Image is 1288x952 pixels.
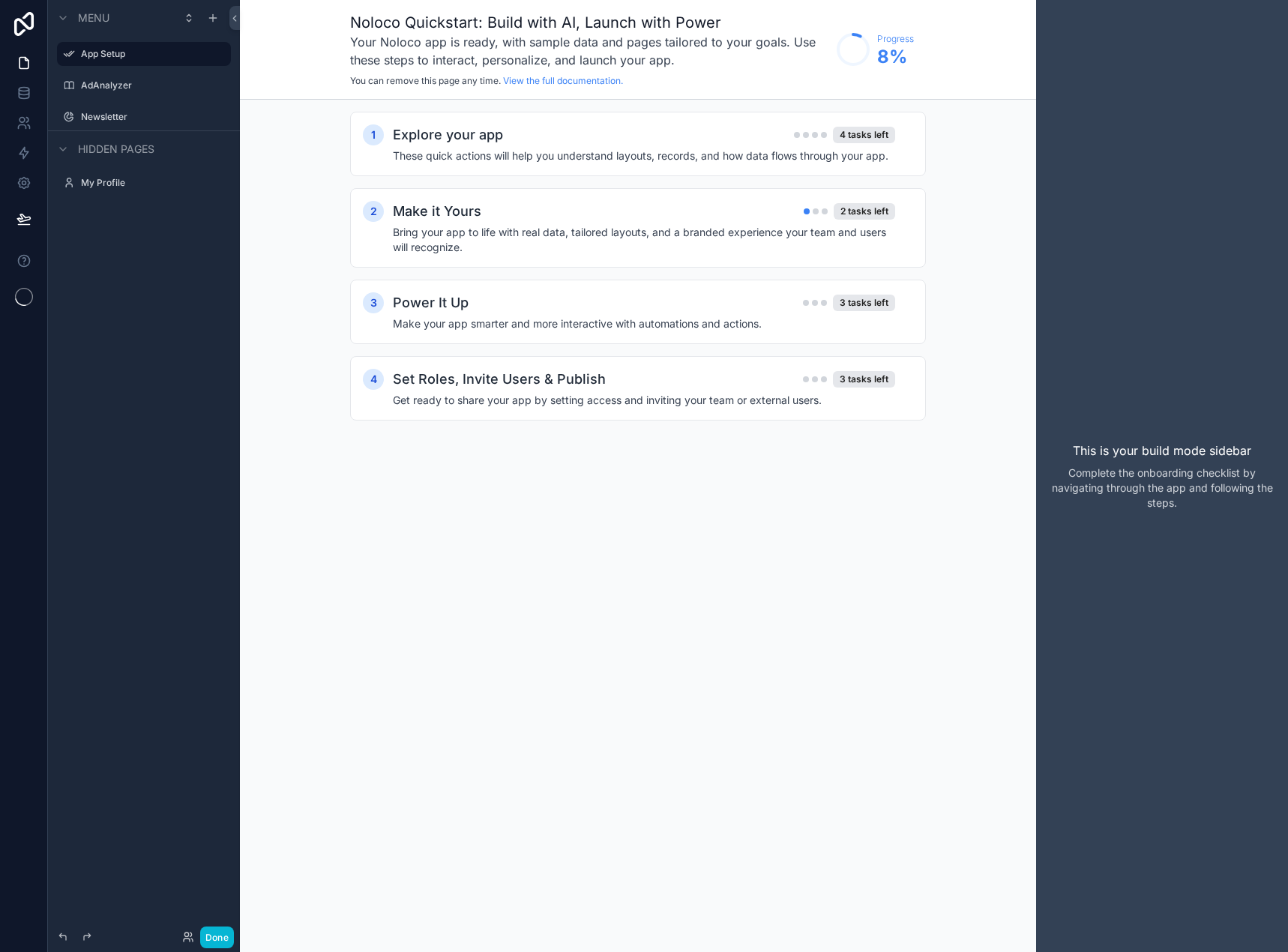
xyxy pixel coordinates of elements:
span: Hidden pages [78,142,154,157]
label: App Setup [81,48,222,60]
h1: Noloco Quickstart: Build with AI, Launch with Power [350,12,829,33]
span: Progress [877,33,914,45]
label: AdAnalyzer [81,79,228,91]
a: View the full documentation. [503,75,623,86]
button: Done [200,927,234,948]
h3: Your Noloco app is ready, with sample data and pages tailored to your goals. Use these steps to i... [350,33,829,69]
label: My Profile [81,177,228,189]
span: 8 % [877,45,914,69]
span: You can remove this page any time. [350,75,501,86]
label: Newsletter [81,111,228,123]
p: This is your build mode sidebar [1073,442,1251,460]
span: Menu [78,10,109,25]
p: Complete the onboarding checklist by navigating through the app and following the steps. [1048,466,1276,510]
